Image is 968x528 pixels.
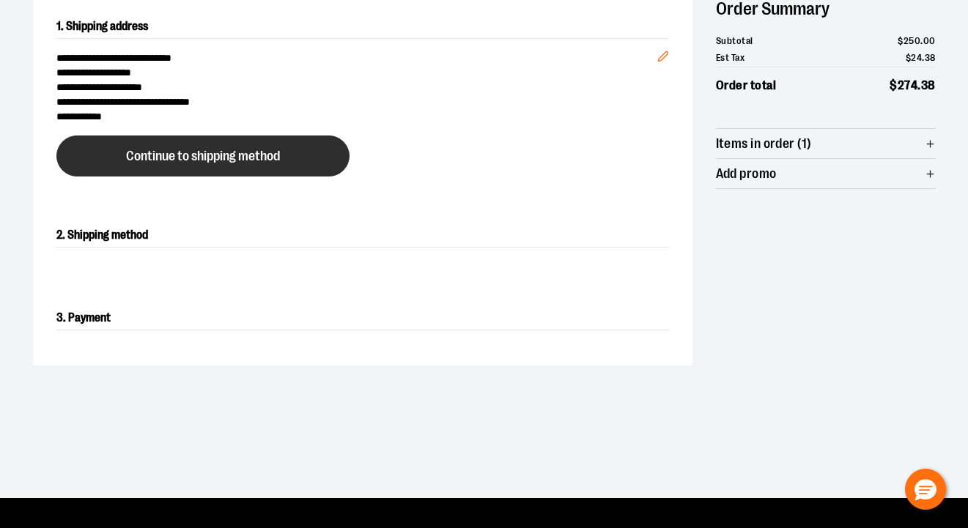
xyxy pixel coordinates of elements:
[898,35,904,46] span: $
[905,469,946,510] button: Hello, have a question? Let’s chat.
[716,167,777,181] span: Add promo
[920,35,923,46] span: .
[56,306,669,330] h2: 3. Payment
[56,223,669,248] h2: 2. Shipping method
[716,137,812,151] span: Items in order (1)
[898,78,918,92] span: 274
[126,149,280,163] span: Continue to shipping method
[716,34,753,48] span: Subtotal
[904,35,921,46] span: 250
[56,15,669,39] h2: 1. Shipping address
[922,52,925,63] span: .
[716,159,936,188] button: Add promo
[716,129,936,158] button: Items in order (1)
[923,35,936,46] span: 00
[890,78,898,92] span: $
[925,52,936,63] span: 38
[646,27,681,78] button: Edit
[56,135,350,176] button: Continue to shipping method
[716,51,745,65] span: Est Tax
[906,52,912,63] span: $
[911,52,922,63] span: 24
[716,76,777,95] span: Order total
[921,78,936,92] span: 38
[917,78,921,92] span: .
